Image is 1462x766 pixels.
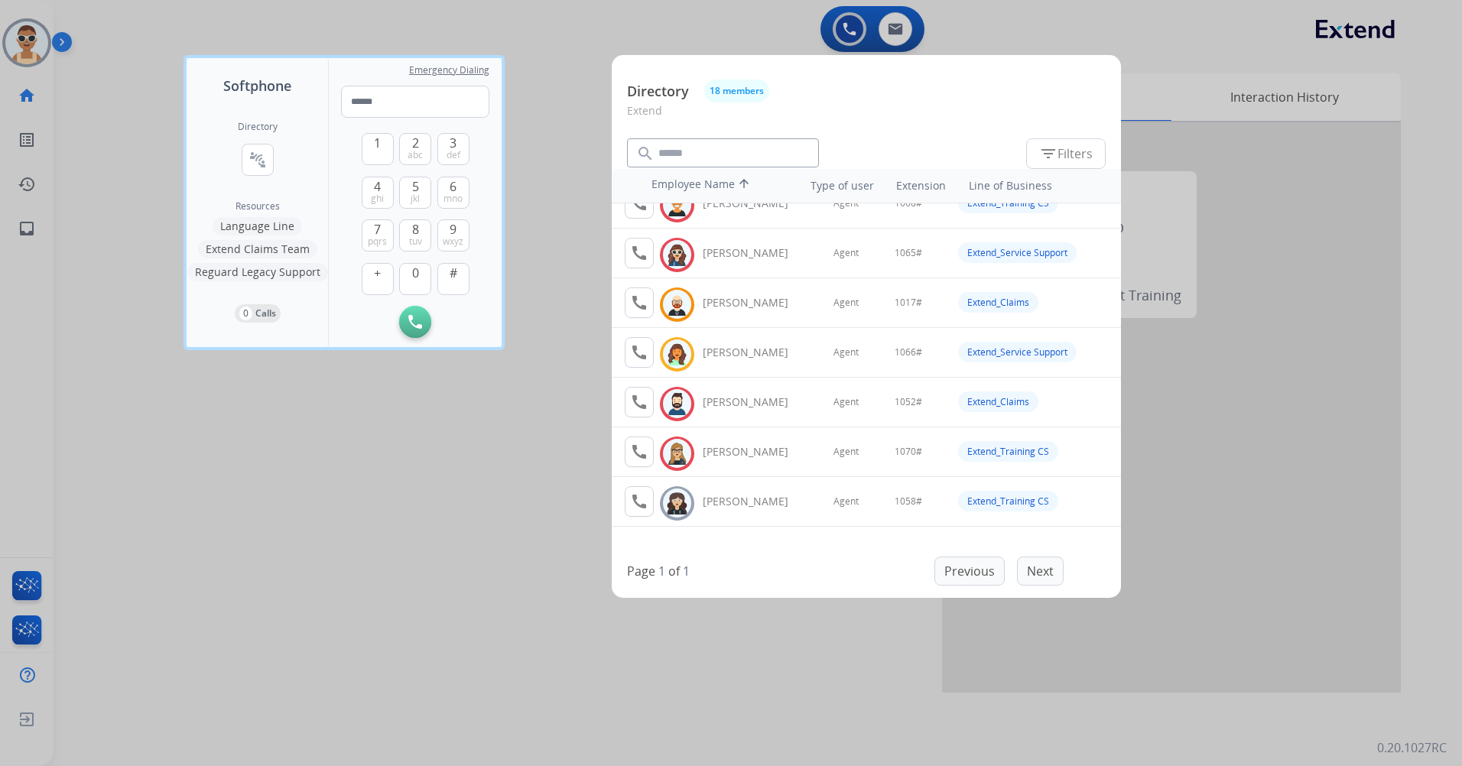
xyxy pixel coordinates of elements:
[833,396,859,408] span: Agent
[668,562,680,580] p: of
[450,220,456,239] span: 9
[374,134,381,152] span: 1
[735,177,753,195] mat-icon: arrow_upward
[374,220,381,239] span: 7
[895,346,922,359] span: 1066#
[703,345,805,360] div: [PERSON_NAME]
[666,243,688,267] img: avatar
[636,144,655,163] mat-icon: search
[450,264,457,282] span: #
[399,219,431,252] button: 8tuv
[399,177,431,209] button: 5jkl
[630,443,648,461] mat-icon: call
[187,263,328,281] button: Reguard Legacy Support
[437,219,469,252] button: 9wxyz
[239,307,252,320] p: 0
[833,346,859,359] span: Agent
[198,240,317,258] button: Extend Claims Team
[666,293,688,316] img: avatar
[236,200,280,213] span: Resources
[833,247,859,259] span: Agent
[409,64,489,76] span: Emergency Dialing
[443,193,463,205] span: mno
[958,441,1058,462] div: Extend_Training CS
[1026,138,1106,169] button: Filters
[789,170,882,201] th: Type of user
[833,297,859,309] span: Agent
[362,219,394,252] button: 7pqrs
[1039,144,1058,163] mat-icon: filter_list
[1377,738,1447,757] p: 0.20.1027RC
[627,81,689,102] p: Directory
[238,121,278,133] h2: Directory
[666,392,688,416] img: avatar
[412,220,419,239] span: 8
[895,446,922,458] span: 1070#
[412,264,419,282] span: 0
[666,342,688,366] img: avatar
[703,196,805,211] div: [PERSON_NAME]
[437,177,469,209] button: 6mno
[437,133,469,165] button: 3def
[374,177,381,196] span: 4
[627,562,655,580] p: Page
[895,297,922,309] span: 1017#
[362,177,394,209] button: 4ghi
[958,491,1058,511] div: Extend_Training CS
[889,170,954,201] th: Extension
[958,292,1038,313] div: Extend_Claims
[213,217,302,235] button: Language Line
[895,495,922,508] span: 1058#
[703,444,805,459] div: [PERSON_NAME]
[703,494,805,509] div: [PERSON_NAME]
[437,263,469,295] button: #
[411,193,420,205] span: jkl
[408,149,423,161] span: abc
[371,193,384,205] span: ghi
[895,247,922,259] span: 1065#
[666,442,688,466] img: avatar
[630,393,648,411] mat-icon: call
[833,197,859,209] span: Agent
[409,235,422,248] span: tuv
[443,235,463,248] span: wxyz
[374,264,381,282] span: +
[833,495,859,508] span: Agent
[412,177,419,196] span: 5
[408,315,422,329] img: call-button
[703,245,805,261] div: [PERSON_NAME]
[362,263,394,295] button: +
[958,242,1077,263] div: Extend_Service Support
[412,134,419,152] span: 2
[961,170,1113,201] th: Line of Business
[703,295,805,310] div: [PERSON_NAME]
[627,102,1106,131] p: Extend
[630,492,648,511] mat-icon: call
[630,343,648,362] mat-icon: call
[399,133,431,165] button: 2abc
[235,304,281,323] button: 0Calls
[368,235,387,248] span: pqrs
[630,294,648,312] mat-icon: call
[644,169,781,203] th: Employee Name
[450,134,456,152] span: 3
[895,396,922,408] span: 1052#
[958,342,1077,362] div: Extend_Service Support
[833,446,859,458] span: Agent
[704,80,769,102] button: 18 members
[399,263,431,295] button: 0
[958,391,1038,412] div: Extend_Claims
[703,394,805,410] div: [PERSON_NAME]
[450,177,456,196] span: 6
[630,244,648,262] mat-icon: call
[255,307,276,320] p: Calls
[249,151,267,169] mat-icon: connect_without_contact
[895,197,922,209] span: 1008#
[958,193,1058,213] div: Extend_Training CS
[362,133,394,165] button: 1
[666,492,688,515] img: avatar
[447,149,460,161] span: def
[1039,144,1093,163] span: Filters
[630,194,648,213] mat-icon: call
[666,193,688,217] img: avatar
